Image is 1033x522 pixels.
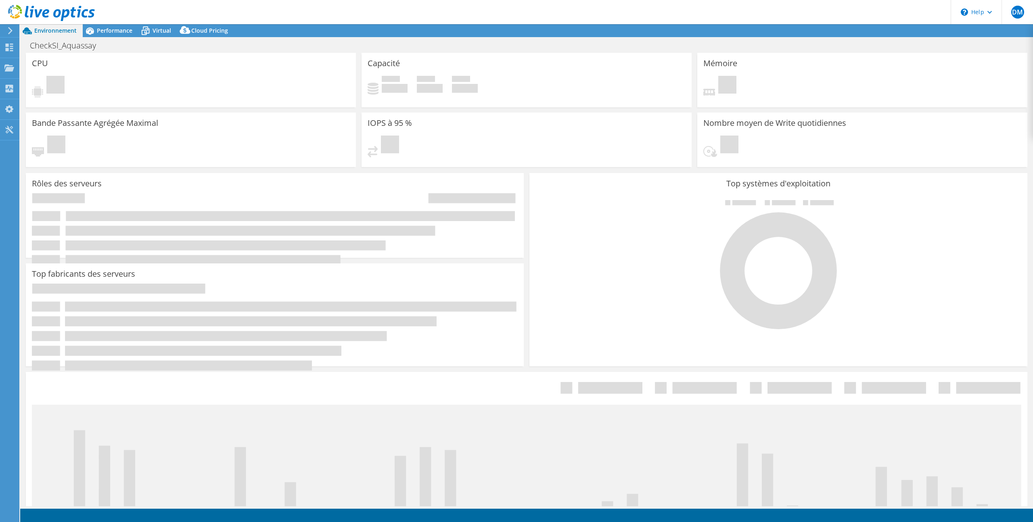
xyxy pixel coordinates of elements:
[381,136,399,155] span: En attente
[32,179,102,188] h3: Rôles des serveurs
[535,179,1021,188] h3: Top systèmes d'exploitation
[703,119,846,127] h3: Nombre moyen de Write quotidiennes
[32,59,48,68] h3: CPU
[452,76,470,84] span: Total
[718,76,736,96] span: En attente
[47,136,65,155] span: En attente
[368,119,412,127] h3: IOPS à 95 %
[97,27,132,34] span: Performance
[417,76,435,84] span: Espace libre
[703,59,737,68] h3: Mémoire
[382,84,408,93] h4: 0 Gio
[32,269,135,278] h3: Top fabricants des serveurs
[368,59,400,68] h3: Capacité
[153,27,171,34] span: Virtual
[382,76,400,84] span: Utilisé
[26,41,109,50] h1: CheckSI_Aquassay
[46,76,65,96] span: En attente
[34,27,77,34] span: Environnement
[32,119,158,127] h3: Bande Passante Agrégée Maximal
[1011,6,1024,19] span: DM
[191,27,228,34] span: Cloud Pricing
[961,8,968,16] svg: \n
[417,84,443,93] h4: 0 Gio
[452,84,478,93] h4: 0 Gio
[720,136,738,155] span: En attente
